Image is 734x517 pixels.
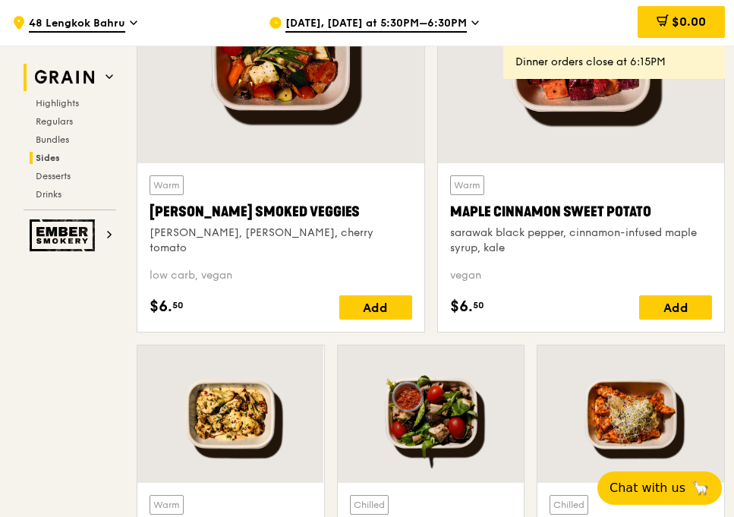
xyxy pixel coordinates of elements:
[339,295,412,320] div: Add
[691,479,710,497] span: 🦙
[639,295,712,320] div: Add
[450,225,713,256] div: sarawak black pepper, cinnamon-infused maple syrup, kale
[285,16,467,33] span: [DATE], [DATE] at 5:30PM–6:30PM
[150,225,412,256] div: [PERSON_NAME], [PERSON_NAME], cherry tomato
[29,16,125,33] span: 48 Lengkok Bahru
[450,295,473,318] span: $6.
[450,175,484,195] div: Warm
[36,98,79,109] span: Highlights
[150,295,172,318] span: $6.
[30,219,99,251] img: Ember Smokery web logo
[172,299,184,311] span: 50
[150,268,412,283] div: low carb, vegan
[672,14,706,29] span: $0.00
[450,268,713,283] div: vegan
[36,189,61,200] span: Drinks
[36,171,71,181] span: Desserts
[450,201,713,222] div: Maple Cinnamon Sweet Potato
[30,64,99,91] img: Grain web logo
[597,471,722,505] button: Chat with us🦙
[473,299,484,311] span: 50
[150,175,184,195] div: Warm
[610,479,685,497] span: Chat with us
[36,134,69,145] span: Bundles
[36,153,60,163] span: Sides
[350,495,389,515] div: Chilled
[550,495,588,515] div: Chilled
[150,201,412,222] div: [PERSON_NAME] Smoked Veggies
[36,116,73,127] span: Regulars
[150,495,184,515] div: Warm
[515,55,713,70] div: Dinner orders close at 6:15PM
